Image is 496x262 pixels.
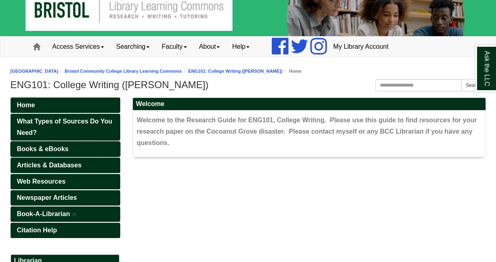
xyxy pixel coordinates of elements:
[17,102,35,108] span: Home
[46,37,110,57] a: Access Services
[17,227,57,234] span: Citation Help
[17,194,77,201] span: Newspaper Articles
[11,141,120,157] a: Books & eBooks
[17,145,69,152] span: Books & eBooks
[137,117,477,146] span: Welcome to the Research Guide for ENG101, College Writing. Please use this guide to find resource...
[282,67,301,75] li: Home
[461,79,485,91] button: Search
[156,37,193,57] a: Faculty
[11,190,120,206] a: Newspaper Articles
[11,97,120,113] a: Home
[188,69,282,74] a: ENG101: College Writing ([PERSON_NAME])
[11,114,120,141] a: What Types of Sources Do You Need?
[110,37,156,57] a: Searching
[11,206,120,222] a: Book-A-Librarian
[11,223,120,238] a: Citation Help
[11,69,58,74] a: [GEOGRAPHIC_DATA]
[133,98,485,110] h2: Welcome
[17,210,70,217] span: Book-A-Librarian
[17,162,82,169] span: Articles & Databases
[11,67,486,75] nav: breadcrumb
[327,37,394,57] a: My Library Account
[65,69,182,74] a: Bristol Community College Library Learning Commons
[72,213,77,217] i: This link opens in a new window
[17,118,113,136] span: What Types of Sources Do You Need?
[226,37,256,57] a: Help
[11,174,120,189] a: Web Resources
[193,37,226,57] a: About
[11,79,486,91] h1: ENG101: College Writing ([PERSON_NAME])
[17,178,66,185] span: Web Resources
[11,158,120,173] a: Articles & Databases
